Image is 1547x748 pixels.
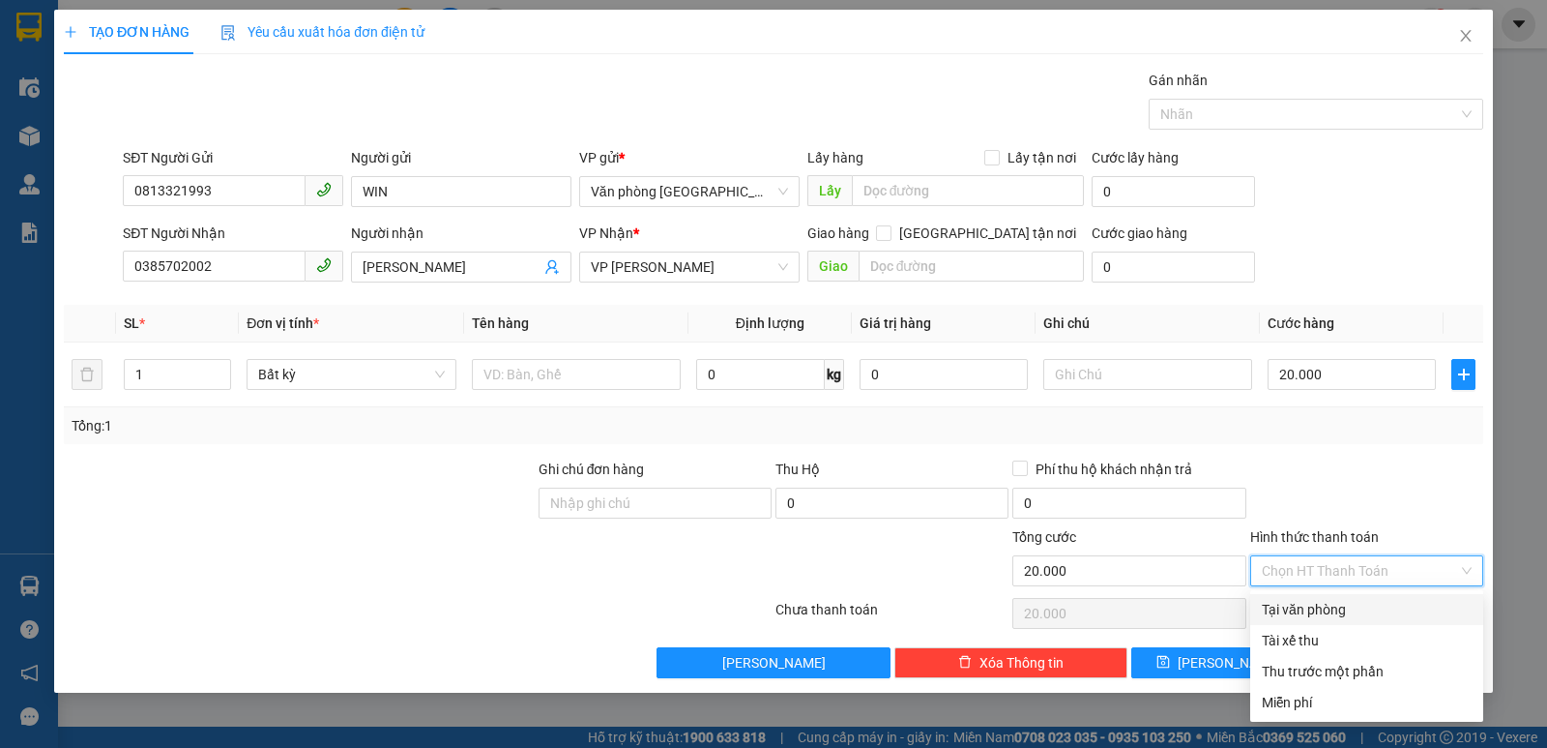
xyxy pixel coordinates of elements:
[894,647,1127,678] button: deleteXóa Thông tin
[220,24,424,40] span: Yêu cầu xuất hóa đơn điện tử
[1452,367,1474,382] span: plus
[807,150,863,165] span: Lấy hàng
[123,223,343,244] div: SĐT Người Nhận
[722,652,826,673] span: [PERSON_NAME]
[351,147,571,168] div: Người gửi
[852,175,1085,206] input: Dọc đường
[24,24,121,121] img: logo.jpg
[1036,305,1260,343] th: Ghi chú
[72,359,102,390] button: delete
[1178,652,1281,673] span: [PERSON_NAME]
[72,415,598,436] div: Tổng: 1
[124,315,139,331] span: SL
[472,359,681,390] input: VD: Bàn, Ghế
[64,24,190,40] span: TẠO ĐƠN HÀNG
[181,47,808,72] li: Số 2 [PERSON_NAME], [GEOGRAPHIC_DATA]
[1262,630,1472,651] div: Tài xế thu
[1439,10,1493,64] button: Close
[825,359,844,390] span: kg
[1451,359,1475,390] button: plus
[123,147,343,168] div: SĐT Người Gửi
[1092,225,1187,241] label: Cước giao hàng
[316,182,332,197] span: phone
[736,315,804,331] span: Định lượng
[1156,655,1170,671] span: save
[220,25,236,41] img: icon
[1262,599,1472,620] div: Tại văn phòng
[1149,73,1208,88] label: Gán nhãn
[539,462,645,477] label: Ghi chú đơn hàng
[860,359,1028,390] input: 0
[472,315,529,331] span: Tên hàng
[860,315,931,331] span: Giá trị hàng
[1028,459,1200,480] span: Phí thu hộ khách nhận trả
[979,652,1064,673] span: Xóa Thông tin
[351,223,571,244] div: Người nhận
[1000,147,1084,168] span: Lấy tận nơi
[579,147,800,168] div: VP gửi
[1012,529,1076,545] span: Tổng cước
[579,225,633,241] span: VP Nhận
[24,140,337,172] b: GỬI : VP [PERSON_NAME]
[1262,661,1472,682] div: Thu trước một phần
[1092,176,1255,207] input: Cước lấy hàng
[1458,28,1474,44] span: close
[807,225,869,241] span: Giao hàng
[1043,359,1252,390] input: Ghi Chú
[773,599,1010,633] div: Chưa thanh toán
[539,488,772,519] input: Ghi chú đơn hàng
[891,223,1084,244] span: [GEOGRAPHIC_DATA] tận nơi
[807,175,852,206] span: Lấy
[247,315,319,331] span: Đơn vị tính
[544,259,560,275] span: user-add
[258,360,444,389] span: Bất kỳ
[1268,315,1334,331] span: Cước hàng
[807,251,859,282] span: Giao
[316,257,332,273] span: phone
[64,25,77,39] span: plus
[859,251,1085,282] input: Dọc đường
[775,462,820,477] span: Thu Hộ
[1250,529,1379,545] label: Hình thức thanh toán
[1131,647,1305,678] button: save[PERSON_NAME]
[591,177,788,206] span: Văn phòng Ninh Bình
[1092,150,1179,165] label: Cước lấy hàng
[1262,692,1472,713] div: Miễn phí
[181,72,808,96] li: Hotline: 19003086
[1092,252,1255,283] input: Cước giao hàng
[591,253,788,282] span: VP Thịnh Liệt
[657,647,890,678] button: [PERSON_NAME]
[958,655,972,671] span: delete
